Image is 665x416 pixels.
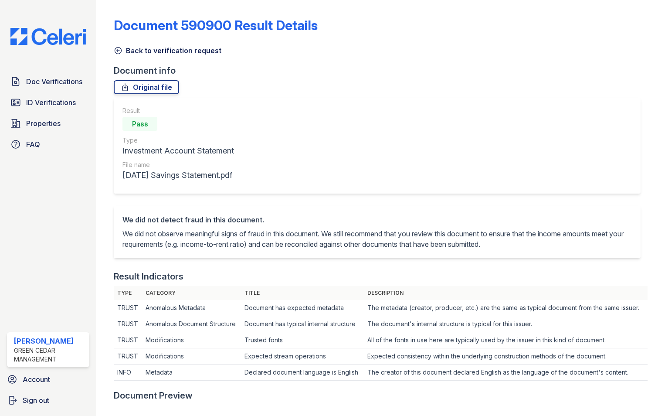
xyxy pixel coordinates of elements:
span: Doc Verifications [26,76,82,87]
td: TRUST [114,316,142,332]
a: Sign out [3,392,93,409]
a: Original file [114,80,179,94]
a: ID Verifications [7,94,89,111]
td: TRUST [114,300,142,316]
th: Title [241,286,364,300]
td: Trusted fonts [241,332,364,348]
td: The creator of this document declared English as the language of the document's content. [364,365,648,381]
td: Document has typical internal structure [241,316,364,332]
span: FAQ [26,139,40,150]
td: The metadata (creator, producer, etc.) are the same as typical document from the same issuer. [364,300,648,316]
img: CE_Logo_Blue-a8612792a0a2168367f1c8372b55b34899dd931a85d93a1a3d3e32e68fde9ad4.png [3,28,93,45]
div: Investment Account Statement [122,145,234,157]
div: Result Indicators [114,270,183,283]
div: Type [122,136,234,145]
td: Modifications [142,348,241,365]
td: Expected consistency within the underlying construction methods of the document. [364,348,648,365]
th: Category [142,286,241,300]
div: Pass [122,117,157,131]
span: Properties [26,118,61,129]
th: Type [114,286,142,300]
a: Doc Verifications [7,73,89,90]
div: We did not detect fraud in this document. [122,215,632,225]
a: FAQ [7,136,89,153]
td: The document's internal structure is typical for this issuer. [364,316,648,332]
a: Properties [7,115,89,132]
td: Anomalous Document Structure [142,316,241,332]
div: [PERSON_NAME] [14,336,86,346]
th: Description [364,286,648,300]
div: Document Preview [114,389,193,402]
span: ID Verifications [26,97,76,108]
td: Modifications [142,332,241,348]
td: TRUST [114,332,142,348]
div: Green Cedar Management [14,346,86,364]
td: Document has expected metadata [241,300,364,316]
td: All of the fonts in use here are typically used by the issuer in this kind of document. [364,332,648,348]
a: Back to verification request [114,45,221,56]
span: Sign out [23,395,49,406]
div: [DATE] Savings Statement.pdf [122,169,234,181]
div: File name [122,160,234,169]
a: Document 590900 Result Details [114,17,318,33]
a: Account [3,371,93,388]
td: Declared document language is English [241,365,364,381]
td: Anomalous Metadata [142,300,241,316]
span: Account [23,374,50,385]
td: Metadata [142,365,241,381]
td: INFO [114,365,142,381]
td: Expected stream operations [241,348,364,365]
div: Result [122,106,234,115]
td: TRUST [114,348,142,365]
p: We did not observe meaningful signs of fraud in this document. We still recommend that you review... [122,228,632,249]
div: Document info [114,65,648,77]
